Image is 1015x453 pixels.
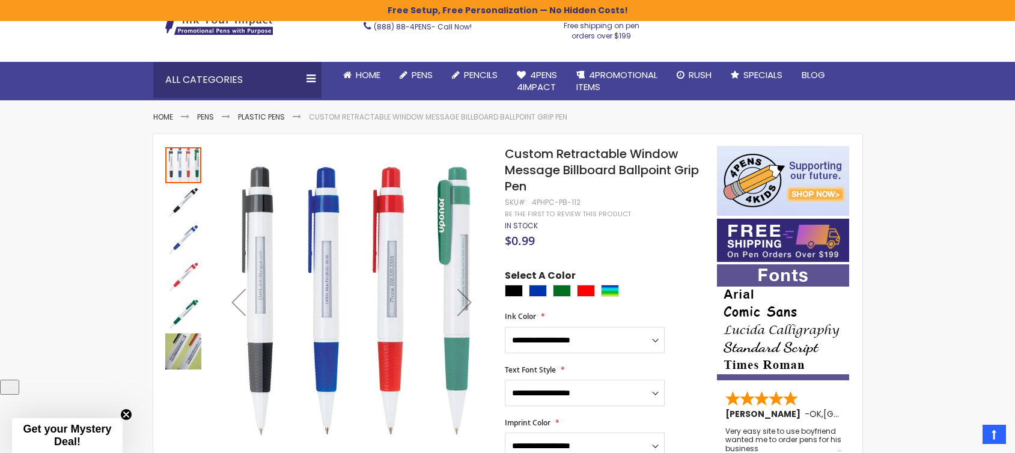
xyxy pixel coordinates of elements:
[809,408,821,420] span: OK
[12,418,123,453] div: Get your Mystery Deal!Close teaser
[983,425,1006,444] a: Top
[725,408,805,420] span: [PERSON_NAME]
[725,427,842,453] div: Very easy site to use boyfriend wanted me to order pens for his business
[120,409,132,421] button: Close teaser
[805,408,912,420] span: - ,
[823,408,912,420] span: [GEOGRAPHIC_DATA]
[505,418,550,428] span: Imprint Color
[23,423,111,448] span: Get your Mystery Deal!
[153,62,322,98] div: All Categories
